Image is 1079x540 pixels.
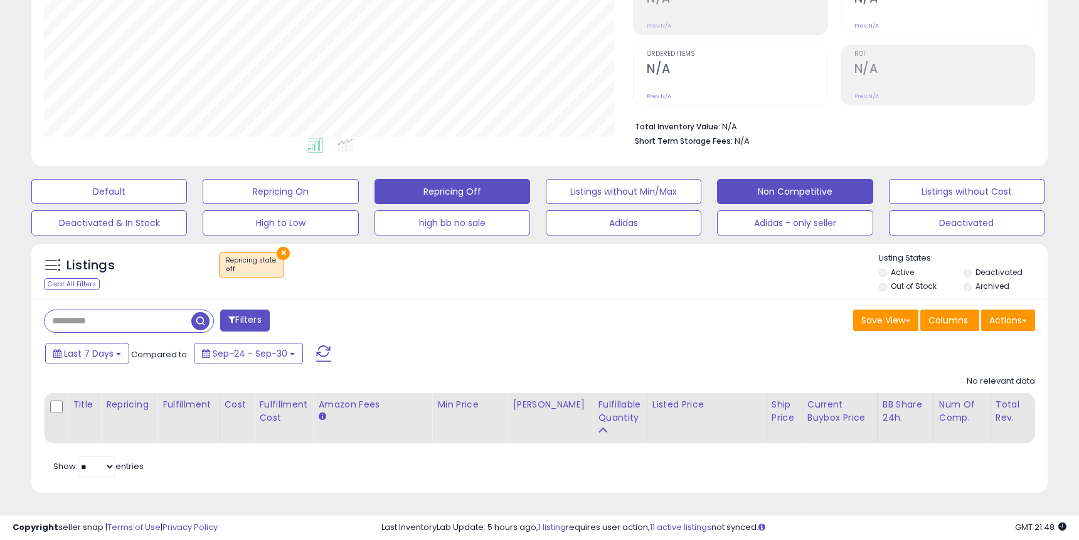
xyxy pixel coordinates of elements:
[1015,521,1066,533] span: 2025-10-8 21:48 GMT
[889,179,1044,204] button: Listings without Cost
[652,398,761,411] div: Listed Price
[375,179,530,204] button: Repricing Off
[928,314,968,327] span: Columns
[854,51,1034,58] span: ROI
[13,522,218,534] div: seller snap | |
[53,460,144,472] span: Show: entries
[647,22,671,30] small: Prev: N/A
[635,121,720,132] b: Total Inventory Value:
[889,210,1044,235] button: Deactivated
[375,210,530,235] button: high bb no sale
[772,398,797,424] div: Ship Price
[131,348,189,360] span: Compared to:
[735,135,750,147] span: N/A
[920,310,979,331] button: Columns
[981,310,1035,331] button: Actions
[203,210,358,235] button: High to Low
[162,398,213,411] div: Fulfillment
[66,257,115,274] h5: Listings
[854,22,879,30] small: Prev: N/A
[996,398,1041,424] div: Total Rev.
[381,522,1066,534] div: Last InventoryLab Update: 5 hours ago, requires user action, not synced.
[513,398,587,411] div: [PERSON_NAME]
[45,343,129,364] button: Last 7 Days
[220,310,269,332] button: Filters
[807,398,872,424] div: Current Buybox Price
[975,281,1009,291] label: Archived
[883,398,928,424] div: BB Share 24h.
[647,62,827,78] h2: N/A
[598,398,641,424] div: Fulfillable Quantity
[277,247,290,260] button: ×
[546,210,701,235] button: Adidas
[213,347,287,360] span: Sep-24 - Sep-30
[647,92,671,100] small: Prev: N/A
[225,398,249,411] div: Cost
[546,179,701,204] button: Listings without Min/Max
[162,521,218,533] a: Privacy Policy
[318,411,326,423] small: Amazon Fees.
[854,92,879,100] small: Prev: N/A
[31,179,187,204] button: Default
[854,62,1034,78] h2: N/A
[318,398,427,411] div: Amazon Fees
[226,256,277,274] span: Repricing state :
[107,521,161,533] a: Terms of Use
[44,278,100,290] div: Clear All Filters
[891,267,914,278] label: Active
[635,136,733,146] b: Short Term Storage Fees:
[73,398,95,411] div: Title
[647,51,827,58] span: Ordered Items
[226,265,277,274] div: off
[717,210,873,235] button: Adidas - only seller
[975,267,1023,278] label: Deactivated
[259,398,307,424] div: Fulfillment Cost
[939,398,985,424] div: Num of Comp.
[31,210,187,235] button: Deactivated & In Stock
[891,281,937,291] label: Out of Stock
[64,347,114,360] span: Last 7 Days
[437,398,502,411] div: Min Price
[538,521,566,533] a: 1 listing
[853,310,918,331] button: Save View
[13,521,58,533] strong: Copyright
[194,343,303,364] button: Sep-24 - Sep-30
[203,179,358,204] button: Repricing On
[635,118,1026,133] li: N/A
[967,375,1035,387] div: No relevant data
[106,398,152,411] div: Repricing
[717,179,873,204] button: Non Competitive
[879,252,1048,264] p: Listing States:
[650,521,711,533] a: 11 active listings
